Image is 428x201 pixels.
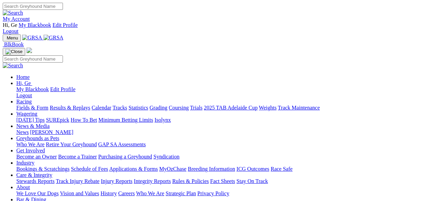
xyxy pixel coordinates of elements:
[172,178,209,184] a: Rules & Policies
[197,190,229,196] a: Privacy Policy
[16,190,59,196] a: We Love Our Dogs
[16,184,30,190] a: About
[16,135,59,141] a: Greyhounds as Pets
[113,105,127,111] a: Tracks
[30,129,73,135] a: [PERSON_NAME]
[98,154,152,160] a: Purchasing a Greyhound
[16,86,425,99] div: Hi, Ge
[56,178,99,184] a: Track Injury Rebate
[27,48,32,53] img: logo-grsa-white.png
[16,123,50,129] a: News & Media
[169,105,189,111] a: Coursing
[22,35,42,41] img: GRSA
[100,190,117,196] a: History
[188,166,235,172] a: Breeding Information
[50,86,76,92] a: Edit Profile
[16,166,425,172] div: Industry
[16,178,54,184] a: Stewards Reports
[16,99,32,104] a: Racing
[134,178,171,184] a: Integrity Reports
[16,141,425,148] div: Greyhounds as Pets
[16,80,32,86] a: Hi, Ge
[52,22,78,28] a: Edit Profile
[7,35,18,40] span: Menu
[109,166,158,172] a: Applications & Forms
[3,10,23,16] img: Search
[3,63,23,69] img: Search
[5,49,22,54] img: Close
[154,117,171,123] a: Isolynx
[118,190,135,196] a: Careers
[101,178,132,184] a: Injury Reports
[236,166,269,172] a: ICG Outcomes
[278,105,320,111] a: Track Maintenance
[190,105,202,111] a: Trials
[3,3,63,10] input: Search
[16,160,34,166] a: Industry
[166,190,196,196] a: Strategic Plan
[92,105,111,111] a: Calendar
[16,86,49,92] a: My Blackbook
[3,28,18,34] a: Logout
[98,117,153,123] a: Minimum Betting Limits
[3,22,17,28] span: Hi, Ge
[44,35,64,41] img: GRSA
[98,141,146,147] a: GAP SA Assessments
[16,111,37,117] a: Wagering
[58,154,97,160] a: Become a Trainer
[50,105,90,111] a: Results & Replays
[16,93,32,98] a: Logout
[71,117,97,123] a: How To Bet
[71,166,108,172] a: Schedule of Fees
[16,178,425,184] div: Care & Integrity
[16,129,29,135] a: News
[16,166,69,172] a: Bookings & Scratchings
[16,117,45,123] a: [DATE] Tips
[16,190,425,197] div: About
[16,154,57,160] a: Become an Owner
[204,105,258,111] a: 2025 TAB Adelaide Cup
[236,178,268,184] a: Stay On Track
[3,41,24,47] a: BlkBook
[159,166,186,172] a: MyOzChase
[153,154,179,160] a: Syndication
[46,141,97,147] a: Retire Your Greyhound
[16,117,425,123] div: Wagering
[210,178,235,184] a: Fact Sheets
[16,148,45,153] a: Get Involved
[3,16,30,22] a: My Account
[19,22,51,28] a: My Blackbook
[60,190,99,196] a: Vision and Values
[129,105,148,111] a: Statistics
[46,117,69,123] a: SUREpick
[16,105,425,111] div: Racing
[150,105,167,111] a: Grading
[16,74,30,80] a: Home
[16,141,45,147] a: Who We Are
[259,105,277,111] a: Weights
[16,172,52,178] a: Care & Integrity
[16,154,425,160] div: Get Involved
[3,55,63,63] input: Search
[16,105,48,111] a: Fields & Form
[16,80,31,86] span: Hi, Ge
[3,22,425,34] div: My Account
[270,166,292,172] a: Race Safe
[4,41,24,47] span: BlkBook
[16,129,425,135] div: News & Media
[136,190,164,196] a: Who We Are
[3,48,25,55] button: Toggle navigation
[3,34,21,41] button: Toggle navigation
